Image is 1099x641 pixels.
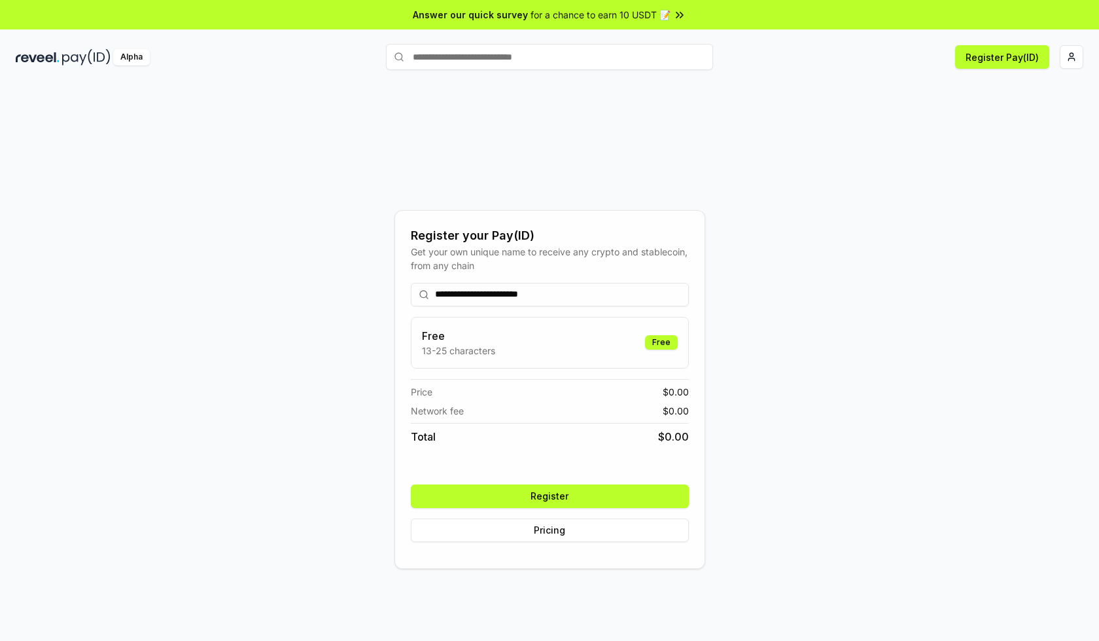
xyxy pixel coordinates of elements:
span: Price [411,385,432,399]
p: 13-25 characters [422,344,495,357]
img: pay_id [62,49,111,65]
button: Register [411,485,689,508]
div: Register your Pay(ID) [411,227,689,245]
span: Answer our quick survey [413,8,528,22]
button: Pricing [411,519,689,542]
button: Register Pay(ID) [955,45,1049,69]
span: $ 0.00 [658,429,689,445]
img: reveel_dark [16,49,60,65]
span: for a chance to earn 10 USDT 📝 [531,8,671,22]
span: $ 0.00 [663,404,689,418]
div: Free [645,335,678,350]
div: Get your own unique name to receive any crypto and stablecoin, from any chain [411,245,689,272]
span: Network fee [411,404,464,418]
div: Alpha [113,49,150,65]
span: Total [411,429,436,445]
h3: Free [422,328,495,344]
span: $ 0.00 [663,385,689,399]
